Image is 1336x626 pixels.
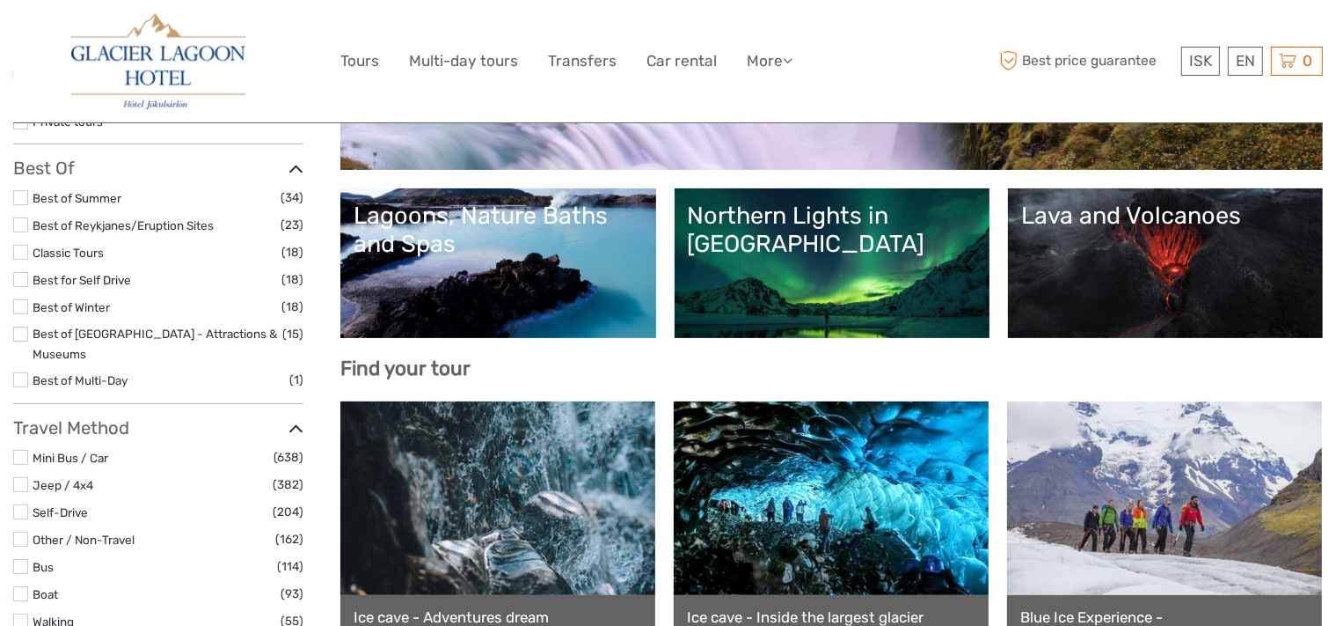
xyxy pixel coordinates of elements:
[996,47,1177,76] span: Best price guarantee
[275,529,303,549] span: (162)
[33,451,108,465] a: Mini Bus / Car
[354,202,642,325] a: Lagoons, Nature Baths and Spas
[646,48,717,74] a: Car rental
[277,556,303,577] span: (114)
[1300,52,1315,70] span: 0
[281,269,303,290] span: (18)
[409,48,518,74] a: Multi-day tours
[33,273,131,287] a: Best for Self Drive
[1228,47,1263,76] div: EN
[289,370,303,390] span: (1)
[33,587,58,601] a: Boat
[33,114,103,129] a: Private tours
[33,246,104,260] a: Classic Tours
[33,191,121,205] a: Best of Summer
[273,502,303,522] span: (204)
[281,297,303,317] span: (18)
[273,475,303,495] span: (382)
[33,478,93,492] a: Jeep / 4x4
[1021,202,1310,325] a: Lava and Volcanoes
[202,27,223,48] button: Open LiveChat chat widget
[281,215,303,235] span: (23)
[13,417,303,438] h3: Travel Method
[13,158,303,179] h3: Best Of
[747,48,792,74] a: More
[354,202,642,259] div: Lagoons, Nature Baths and Spas
[1021,202,1310,230] div: Lava and Volcanoes
[281,242,303,262] span: (18)
[354,608,642,626] a: Ice cave - Adventures dream
[548,48,617,74] a: Transfers
[340,357,471,380] b: Find your tour
[71,13,245,109] img: 2790-86ba44ba-e5e5-4a53-8ab7-28051417b7bc_logo_big.jpg
[281,188,303,208] span: (34)
[282,324,303,344] span: (15)
[274,447,303,468] span: (638)
[281,584,303,604] span: (93)
[340,48,379,74] a: Tours
[25,31,199,45] p: We're away right now. Please check back later!
[33,327,277,361] a: Best of [GEOGRAPHIC_DATA] - Attractions & Museums
[33,505,88,519] a: Self-Drive
[688,202,976,325] a: Northern Lights in [GEOGRAPHIC_DATA]
[1189,52,1212,70] span: ISK
[687,608,975,626] a: Ice cave - Inside the largest glacier
[33,300,110,314] a: Best of Winter
[688,202,976,259] div: Northern Lights in [GEOGRAPHIC_DATA]
[33,373,128,387] a: Best of Multi-Day
[33,560,54,574] a: Bus
[33,218,214,232] a: Best of Reykjanes/Eruption Sites
[33,533,135,547] a: Other / Non-Travel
